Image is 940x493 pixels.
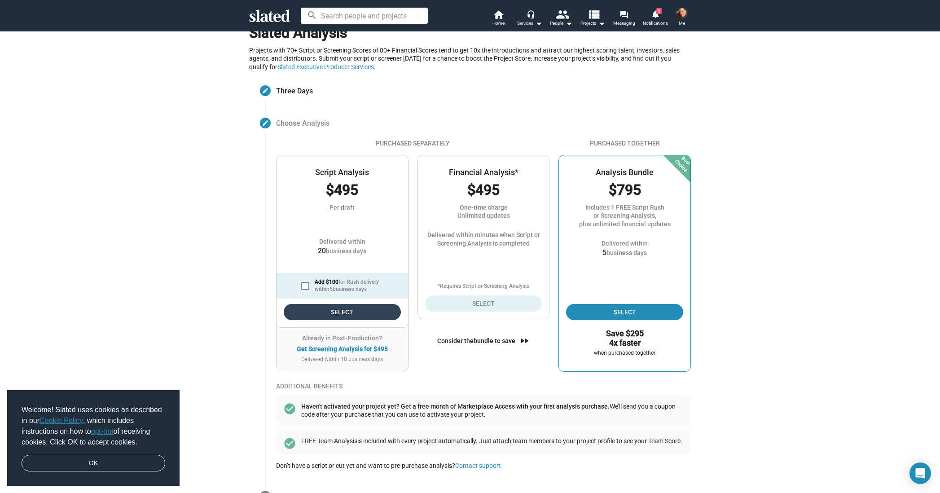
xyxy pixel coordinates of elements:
[284,356,401,362] div: Delivered within 10 business days
[418,283,549,290] div: *Requires Script or Screening Analysis
[301,437,682,448] div: is included with every project automatically. Just attach team members to your project profile to...
[301,437,357,445] span: FREE Team Analysis
[315,279,379,292] span: for Rush delivery within business days
[91,427,114,435] a: opt-out
[566,304,683,320] button: Select
[40,417,83,424] a: Cookie Policy
[566,203,683,229] div: Includes 1 FREE Script Rush or Screening Analysis, plus unlimited financial updates
[277,63,374,70] a: Slated Executive Producer Services
[425,295,542,312] button: Select
[301,8,428,24] input: Search people and projects
[909,462,931,484] div: Open Intercom Messenger
[566,350,683,357] div: when purchased together
[315,279,338,285] strong: Add $100
[297,345,388,352] div: Get Screening Analysis for $495
[527,10,535,18] mat-icon: headset_mic
[533,18,544,29] mat-icon: arrow_drop_down
[656,8,662,14] span: 1
[276,139,549,148] div: Purchased Separately
[284,335,401,342] div: Already in Post-Production?
[596,18,607,29] mat-icon: arrow_drop_down
[613,18,635,29] span: Messaging
[277,238,408,255] div: Delivered within business days
[640,9,671,29] a: 1Notifications
[276,462,691,469] div: Don’t have a script or cut yet and want to pre-purchase analysis?
[602,248,606,257] span: 5
[587,8,600,21] mat-icon: view_list
[566,329,683,348] h3: Save $295 4x faster
[284,203,401,212] div: Per draft
[7,390,180,486] div: cookieconsent
[619,10,628,18] mat-icon: forum
[425,180,542,200] div: $495
[651,9,659,18] mat-icon: notifications
[283,402,294,413] mat-icon: check_circle
[559,239,690,257] div: Delivered within business days
[315,167,369,178] div: Script Analysis
[556,8,569,21] mat-icon: people
[580,18,605,29] span: Projects
[519,335,530,346] mat-icon: fast_forward
[671,6,693,30] button: David SimkinsMe
[291,304,394,320] span: Select
[276,85,313,96] span: Three Days
[249,46,691,71] div: Projects with 70+ Script or Screening Scores of 80+ Financial Scores tend to get 10x the introduc...
[545,9,577,29] button: People
[262,87,269,94] mat-icon: create
[514,9,545,29] button: Services
[283,437,294,448] mat-icon: check_circle
[301,403,610,410] span: Haven't activated your project yet? Get a free month of Marketplace Access with your first analys...
[329,286,333,292] strong: 5
[492,18,505,29] span: Home
[550,18,572,29] div: People
[566,180,683,200] div: $795
[262,119,269,127] mat-icon: create
[284,345,401,352] button: Get Screening Analysis for $495
[22,405,165,448] span: Welcome! Slated uses cookies as described in our , which includes instructions on how to of recei...
[437,337,515,345] div: Consider the bundle to save
[449,167,518,178] div: Financial Analysis*
[425,203,542,220] div: One-time charge Unlimited updates
[663,140,707,184] div: Best Choice
[676,8,687,19] img: David Simkins
[284,304,401,320] button: Select
[608,9,640,29] a: Messaging
[276,118,329,128] span: Choose Analysis
[318,246,326,255] span: 20
[483,9,514,29] a: Home
[418,231,549,247] div: Delivered within minutes when Script or Screening Analysis is completed
[455,462,501,469] a: Contact support
[577,9,608,29] button: Projects
[22,455,165,472] a: dismiss cookie message
[563,18,574,29] mat-icon: arrow_drop_down
[679,18,685,29] span: Me
[596,167,654,178] div: Analysis Bundle
[276,383,691,390] div: ADDITIONAL BENEFITS
[517,18,542,29] div: Services
[558,139,691,148] div: Purchased Together
[284,180,401,200] div: $495
[432,295,535,312] span: Select
[573,304,676,320] span: Select
[301,402,684,419] div: We’ll send you a coupon code after your purchase that you can use to activate your project.
[493,9,504,20] mat-icon: home
[643,18,668,29] span: Notifications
